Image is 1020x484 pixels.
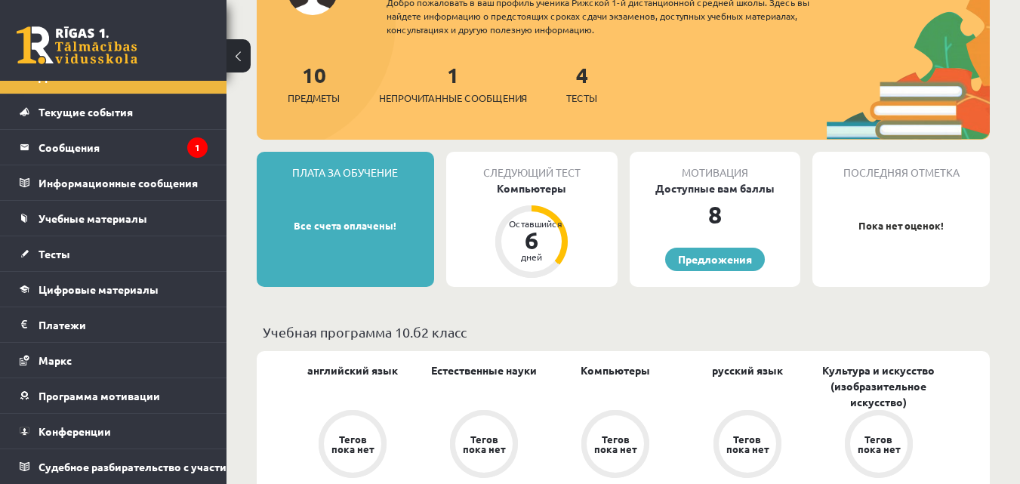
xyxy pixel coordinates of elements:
font: Последняя отметка [843,165,960,179]
a: Текущие события [20,94,208,129]
font: 1 [195,141,200,153]
a: английский язык [307,362,398,378]
a: Естественные науки [431,362,537,378]
font: Все счета оплачены! [294,219,396,232]
a: Тегов пока нет [682,410,813,481]
font: Тегов пока нет [463,433,505,455]
font: Оставшийся [509,217,562,230]
font: Сообщения [39,140,100,154]
font: 6 [525,225,538,255]
font: Следующий тест [483,165,581,179]
a: Маркс [20,343,208,378]
font: Тегов пока нет [858,433,900,455]
font: Тесты [39,247,70,260]
a: Судебное разбирательство с участием [PERSON_NAME] [20,449,208,484]
a: Тегов пока нет [550,410,681,481]
font: Культура и искусство (изобразительное искусство) [822,363,935,408]
font: Плата за обучение [292,165,398,179]
font: Непрочитанные сообщения [379,91,527,104]
a: Тегов пока нет [287,410,418,481]
a: Предложения [665,248,765,271]
font: русский язык [712,363,783,377]
font: дней [521,251,542,263]
a: Сообщения1 [20,130,208,165]
a: 10Предметы [288,61,340,106]
font: Предложения [678,252,752,266]
font: Предметы [288,91,340,104]
font: 1 [447,61,459,88]
font: Тегов пока нет [594,433,636,455]
font: Пока нет оценок! [858,219,944,232]
font: Тесты [566,91,597,104]
a: Тегов пока нет [813,410,945,481]
a: русский язык [712,362,783,378]
font: Доступные вам баллы [655,181,775,195]
font: Конференции [39,424,111,438]
a: Компьютеры Оставшийся 6 дней [446,180,618,280]
font: Платежи [39,318,86,331]
a: Тесты [20,236,208,271]
a: Информационные сообщения [20,165,208,200]
a: Тегов пока нет [418,410,550,481]
font: 8 [708,199,722,230]
font: Маркс [39,353,72,367]
a: Программа мотивации [20,378,208,413]
a: 4Тесты [566,61,597,106]
a: Платежи [20,307,208,342]
a: Цифровые материалы [20,272,208,307]
a: Культура и искусство (изобразительное искусство) [813,362,945,410]
a: Рижская 1-я средняя школа заочного обучения [17,26,137,64]
font: Текущие события [39,105,133,119]
font: Информационные сообщения [39,176,198,190]
a: 1Непрочитанные сообщения [379,61,527,106]
font: английский язык [307,363,398,377]
font: Тегов пока нет [331,433,374,455]
font: Судебное разбирательство с участием [PERSON_NAME] [39,460,330,473]
font: Программа мотивации [39,389,160,402]
font: Естественные науки [431,363,537,377]
a: Учебные материалы [20,201,208,236]
font: Учебная программа 10.б2 класс [263,324,467,340]
font: Цифровые материалы [39,282,159,296]
font: Учебные материалы [39,211,147,225]
font: Компьютеры [497,181,566,195]
a: Компьютеры [581,362,650,378]
font: 10 [302,61,326,88]
font: Тегов пока нет [726,433,769,455]
font: Компьютеры [581,363,650,377]
a: Конференции [20,414,208,449]
font: 4 [576,61,588,88]
font: Мотивация [682,165,748,179]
